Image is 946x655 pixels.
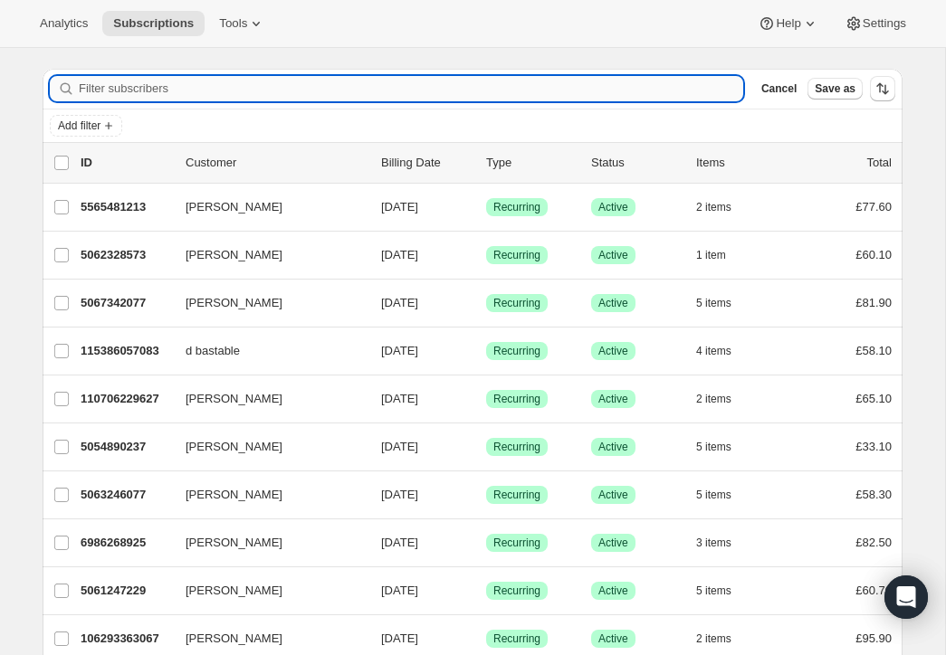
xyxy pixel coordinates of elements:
[381,536,418,549] span: [DATE]
[696,530,751,555] button: 3 items
[855,200,892,214] span: £77.60
[29,11,99,36] button: Analytics
[219,16,247,31] span: Tools
[696,195,751,220] button: 2 items
[696,338,751,364] button: 4 items
[81,290,892,316] div: 5067342077[PERSON_NAME][DATE]SuccessRecurringSuccessActive5 items£81.90
[815,81,855,96] span: Save as
[486,154,577,172] div: Type
[493,392,540,406] span: Recurring
[81,242,892,268] div: 5062328573[PERSON_NAME][DATE]SuccessRecurringSuccessActive1 item£60.10
[493,440,540,454] span: Recurring
[696,386,751,412] button: 2 items
[81,582,171,600] p: 5061247229
[591,154,682,172] p: Status
[598,296,628,310] span: Active
[102,11,205,36] button: Subscriptions
[493,296,540,310] span: Recurring
[186,582,282,600] span: [PERSON_NAME]
[81,534,171,552] p: 6986268925
[381,344,418,357] span: [DATE]
[381,154,472,172] p: Billing Date
[754,78,804,100] button: Cancel
[175,432,356,461] button: [PERSON_NAME]
[381,392,418,405] span: [DATE]
[81,438,171,456] p: 5054890237
[855,584,892,597] span: £60.70
[696,154,787,172] div: Items
[696,290,751,316] button: 5 items
[381,440,418,453] span: [DATE]
[855,440,892,453] span: £33.10
[186,534,282,552] span: [PERSON_NAME]
[381,584,418,597] span: [DATE]
[81,578,892,603] div: 5061247229[PERSON_NAME][DATE]SuccessRecurringSuccessActive5 items£60.70
[598,488,628,502] span: Active
[598,200,628,214] span: Active
[696,248,726,262] span: 1 item
[81,390,171,408] p: 110706229627
[696,631,731,646] span: 2 items
[79,76,743,101] input: Filter subscribers
[186,486,282,504] span: [PERSON_NAME]
[175,480,356,509] button: [PERSON_NAME]
[81,198,171,216] p: 5565481213
[776,16,800,31] span: Help
[855,536,892,549] span: £82.50
[175,576,356,605] button: [PERSON_NAME]
[186,390,282,408] span: [PERSON_NAME]
[598,536,628,550] span: Active
[855,392,892,405] span: £65.10
[870,76,895,101] button: Sort the results
[855,296,892,309] span: £81.90
[696,344,731,358] span: 4 items
[598,440,628,454] span: Active
[81,154,171,172] p: ID
[81,434,892,460] div: 5054890237[PERSON_NAME][DATE]SuccessRecurringSuccessActive5 items£33.10
[381,296,418,309] span: [DATE]
[40,16,88,31] span: Analytics
[381,200,418,214] span: [DATE]
[855,488,892,501] span: £58.30
[696,242,746,268] button: 1 item
[81,482,892,508] div: 5063246077[PERSON_NAME][DATE]SuccessRecurringSuccessActive5 items£58.30
[696,584,731,598] span: 5 items
[747,11,829,36] button: Help
[175,528,356,557] button: [PERSON_NAME]
[113,16,194,31] span: Subscriptions
[696,200,731,214] span: 2 items
[855,248,892,261] span: £60.10
[175,241,356,270] button: [PERSON_NAME]
[493,631,540,646] span: Recurring
[696,392,731,406] span: 2 items
[175,337,356,365] button: d bastable
[186,630,282,648] span: [PERSON_NAME]
[186,438,282,456] span: [PERSON_NAME]
[175,384,356,413] button: [PERSON_NAME]
[598,631,628,646] span: Active
[493,344,540,358] span: Recurring
[175,624,356,653] button: [PERSON_NAME]
[81,154,892,172] div: IDCustomerBilling DateTypeStatusItemsTotal
[175,289,356,318] button: [PERSON_NAME]
[493,584,540,598] span: Recurring
[696,488,731,502] span: 5 items
[696,482,751,508] button: 5 items
[81,195,892,220] div: 5565481213[PERSON_NAME][DATE]SuccessRecurringSuccessActive2 items£77.60
[381,248,418,261] span: [DATE]
[696,440,731,454] span: 5 items
[493,536,540,550] span: Recurring
[696,536,731,550] span: 3 items
[186,294,282,312] span: [PERSON_NAME]
[598,344,628,358] span: Active
[761,81,797,96] span: Cancel
[807,78,863,100] button: Save as
[493,200,540,214] span: Recurring
[81,246,171,264] p: 5062328573
[598,392,628,406] span: Active
[81,530,892,555] div: 6986268925[PERSON_NAME][DATE]SuccessRecurringSuccessActive3 items£82.50
[598,584,628,598] span: Active
[598,248,628,262] span: Active
[855,631,892,645] span: £95.90
[493,488,540,502] span: Recurring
